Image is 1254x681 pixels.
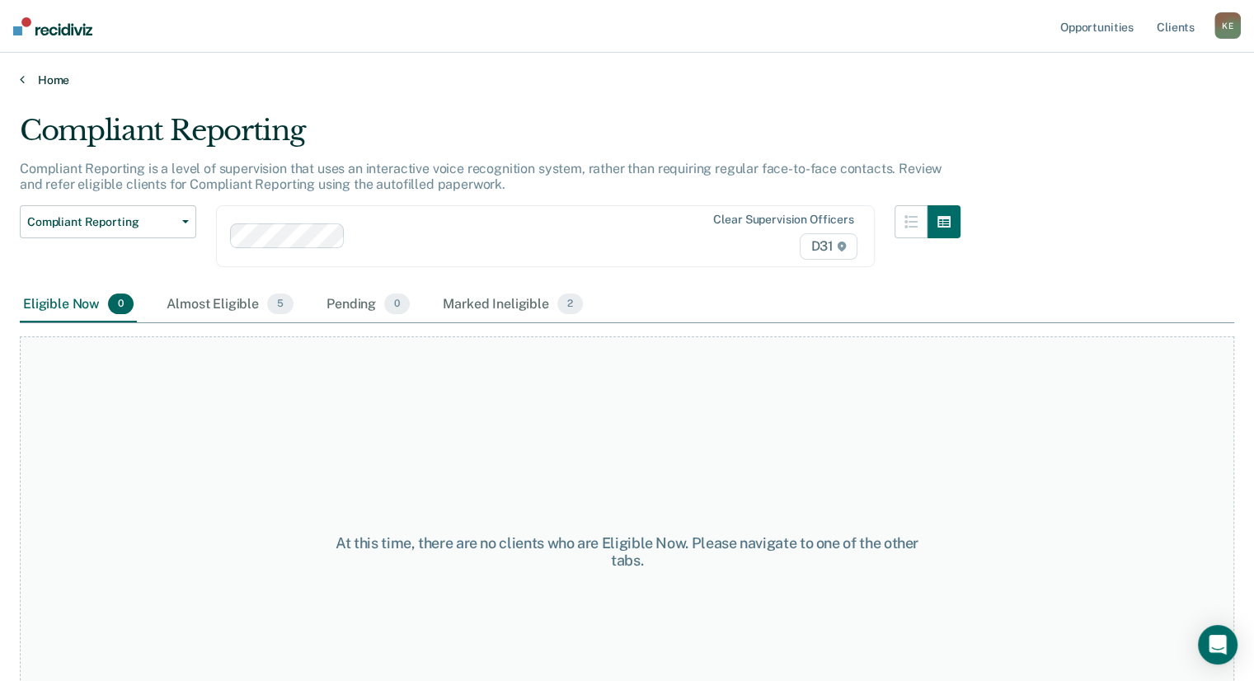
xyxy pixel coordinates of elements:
[713,213,853,227] div: Clear supervision officers
[267,294,294,315] span: 5
[1214,12,1241,39] div: K E
[13,17,92,35] img: Recidiviz
[20,114,960,161] div: Compliant Reporting
[20,161,942,192] p: Compliant Reporting is a level of supervision that uses an interactive voice recognition system, ...
[108,294,134,315] span: 0
[800,233,857,260] span: D31
[20,73,1234,87] a: Home
[384,294,410,315] span: 0
[1214,12,1241,39] button: KE
[163,287,297,323] div: Almost Eligible5
[20,287,137,323] div: Eligible Now0
[439,287,586,323] div: Marked Ineligible2
[27,215,176,229] span: Compliant Reporting
[1198,625,1238,665] div: Open Intercom Messenger
[323,287,413,323] div: Pending0
[324,534,931,570] div: At this time, there are no clients who are Eligible Now. Please navigate to one of the other tabs.
[557,294,583,315] span: 2
[20,205,196,238] button: Compliant Reporting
